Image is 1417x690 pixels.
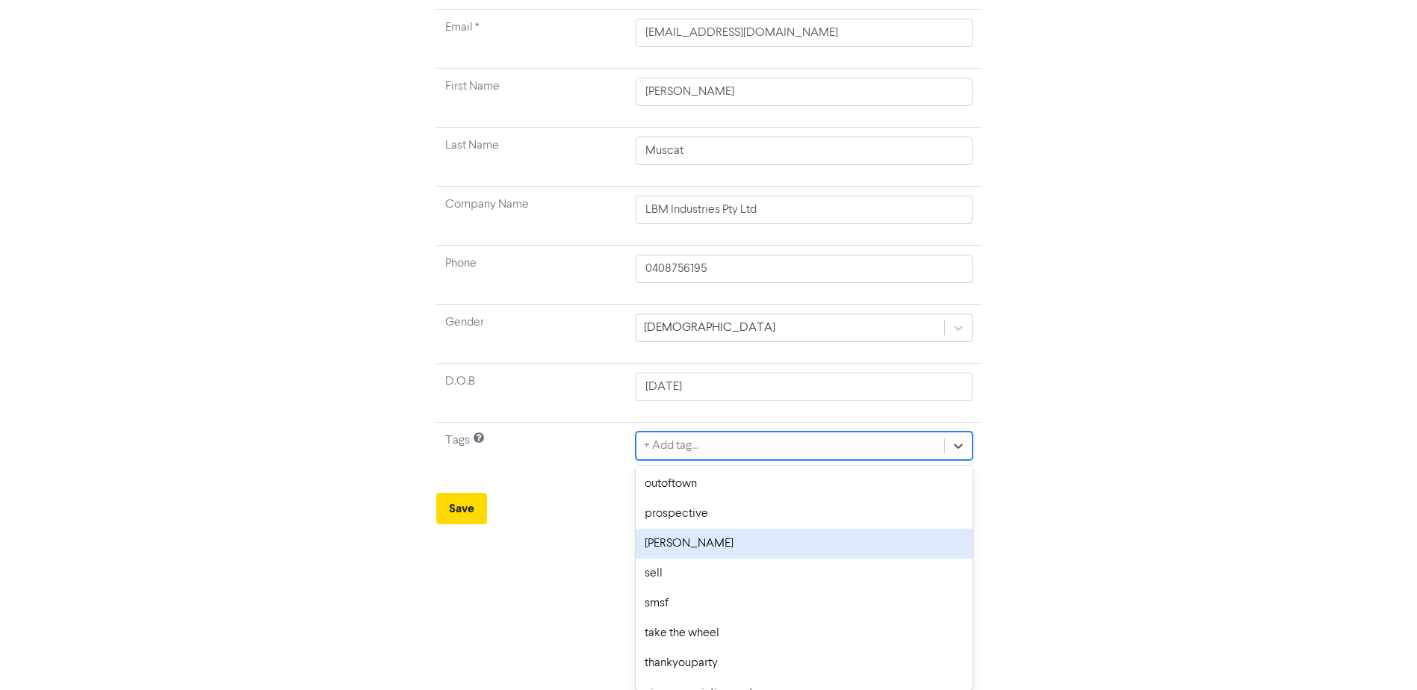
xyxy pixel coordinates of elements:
div: sell [636,559,972,588]
div: take the wheel [636,618,972,648]
div: [PERSON_NAME] [636,529,972,559]
td: D.O.B [436,364,627,423]
td: Company Name [436,187,627,246]
td: Phone [436,246,627,305]
div: outoftown [636,469,972,499]
div: [DEMOGRAPHIC_DATA] [644,319,775,337]
iframe: Chat Widget [1342,618,1417,690]
td: Gender [436,305,627,364]
input: Click to select a date [636,373,972,401]
div: smsf [636,588,972,618]
td: Tags [436,423,627,482]
div: + Add tag... [644,437,698,455]
td: Last Name [436,128,627,187]
td: Required [436,10,627,69]
div: prospective [636,499,972,529]
div: thankyouparty [636,648,972,678]
td: First Name [436,69,627,128]
button: Save [436,493,487,524]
